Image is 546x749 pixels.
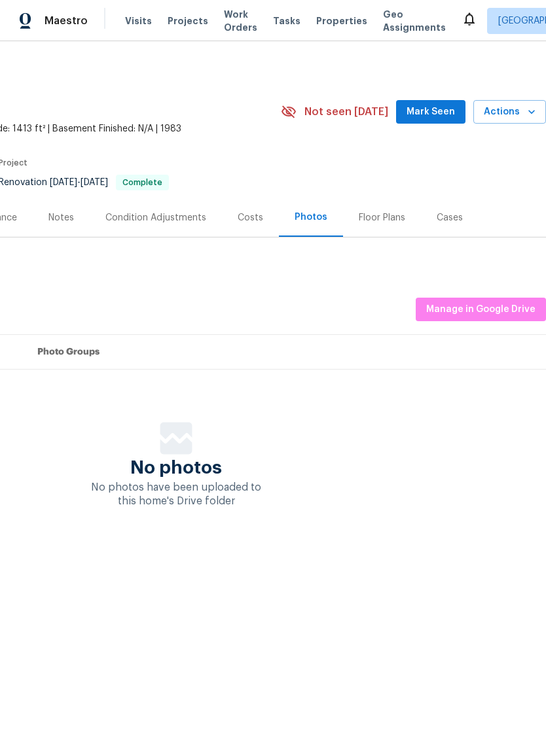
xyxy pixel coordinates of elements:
[27,335,546,370] th: Photo Groups
[238,211,263,224] div: Costs
[50,178,108,187] span: -
[383,8,446,34] span: Geo Assignments
[359,211,405,224] div: Floor Plans
[50,178,77,187] span: [DATE]
[224,8,257,34] span: Work Orders
[316,14,367,27] span: Properties
[407,104,455,120] span: Mark Seen
[91,482,261,506] span: No photos have been uploaded to this home's Drive folder
[125,14,152,27] span: Visits
[130,461,222,474] span: No photos
[117,179,168,186] span: Complete
[105,211,206,224] div: Condition Adjustments
[295,211,327,224] div: Photos
[81,178,108,187] span: [DATE]
[426,302,536,318] span: Manage in Google Drive
[473,100,546,124] button: Actions
[45,14,88,27] span: Maestro
[437,211,463,224] div: Cases
[484,104,536,120] span: Actions
[168,14,208,27] span: Projects
[273,16,300,26] span: Tasks
[416,298,546,322] button: Manage in Google Drive
[304,105,388,118] span: Not seen [DATE]
[396,100,465,124] button: Mark Seen
[48,211,74,224] div: Notes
